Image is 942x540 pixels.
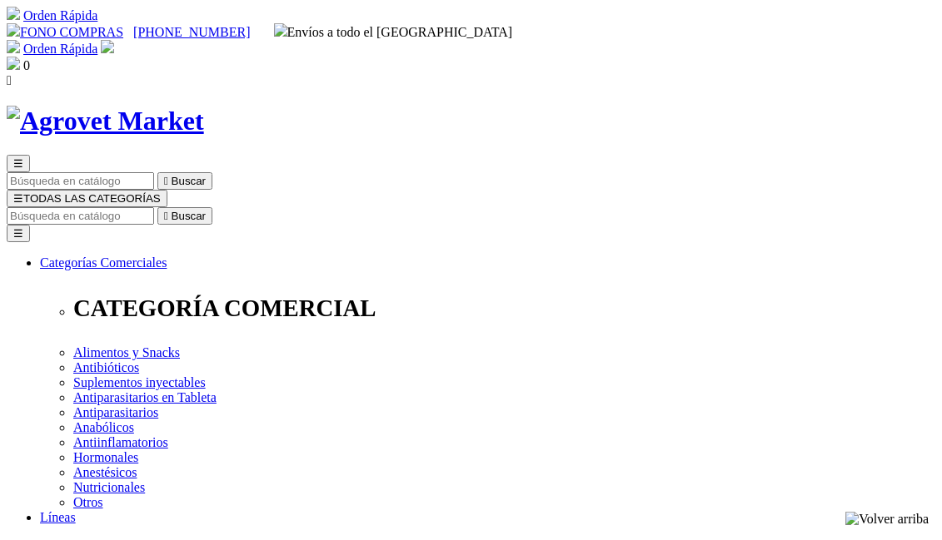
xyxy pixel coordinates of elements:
[274,25,513,39] span: Envíos a todo el [GEOGRAPHIC_DATA]
[7,7,20,20] img: shopping-cart.svg
[845,512,929,527] img: Volver arriba
[73,435,168,449] a: Antiinflamatorios
[13,192,23,205] span: ☰
[157,172,212,190] button:  Buscar
[7,172,154,190] input: Buscar
[73,450,138,464] a: Hormonales
[172,210,206,222] span: Buscar
[101,42,114,56] a: Acceda a su cuenta de cliente
[7,25,123,39] a: FONO COMPRAS
[23,8,97,22] a: Orden Rápida
[7,23,20,37] img: phone.svg
[73,495,103,509] a: Otros
[23,42,97,56] a: Orden Rápida
[157,207,212,225] button:  Buscar
[7,40,20,53] img: shopping-cart.svg
[7,106,204,136] img: Agrovet Market
[274,23,287,37] img: delivery-truck.svg
[73,390,217,404] a: Antiparasitarios en Tableta
[164,210,168,222] i: 
[164,175,168,187] i: 
[7,73,12,87] i: 
[101,40,114,53] img: user.svg
[172,175,206,187] span: Buscar
[40,255,167,270] a: Categorías Comerciales
[133,25,250,39] a: [PHONE_NUMBER]
[73,345,180,359] a: Alimentos y Snacks
[7,155,30,172] button: ☰
[73,405,158,419] a: Antiparasitarios
[73,465,137,479] a: Anestésicos
[7,190,167,207] button: ☰TODAS LAS CATEGORÍAS
[40,510,76,524] a: Líneas
[13,157,23,170] span: ☰
[23,58,30,72] span: 0
[73,375,206,389] a: Suplementos inyectables
[7,225,30,242] button: ☰
[7,207,154,225] input: Buscar
[73,360,139,374] a: Antibióticos
[73,295,935,322] p: CATEGORÍA COMERCIAL
[73,480,145,494] a: Nutricionales
[73,420,134,434] a: Anabólicos
[7,57,20,70] img: shopping-bag.svg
